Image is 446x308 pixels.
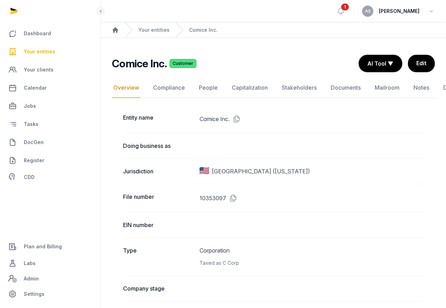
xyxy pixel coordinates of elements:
span: DocGen [24,138,44,147]
span: Tasks [24,120,38,128]
span: Plan and Billing [24,242,62,251]
a: Labs [6,255,95,272]
a: Admin [6,272,95,286]
a: Settings [6,286,95,302]
span: 1 [341,3,349,10]
a: Your entities [138,27,170,33]
h2: Comice Inc. [112,57,167,70]
span: Settings [24,290,44,298]
span: Labs [24,259,36,268]
a: Edit [408,55,435,72]
a: Mailroom [373,78,401,98]
a: Notes [412,78,431,98]
dt: Jurisdiction [123,167,194,175]
a: People [197,78,219,98]
span: Customer [170,59,196,68]
a: Tasks [6,116,95,133]
a: Stakeholders [280,78,318,98]
span: Jobs [24,102,36,110]
a: Register [6,152,95,169]
span: Register [24,156,44,165]
a: Your clients [6,61,95,78]
dt: File number [123,193,194,204]
a: Capitalization [230,78,269,98]
span: Admin [24,275,39,283]
nav: Tabs [112,78,435,98]
span: Calendar [24,84,47,92]
span: [GEOGRAPHIC_DATA] ([US_STATE]) [212,167,310,175]
dd: 10353097 [200,193,424,204]
a: Overview [112,78,141,98]
a: Comice Inc. [189,27,217,33]
span: Dashboard [24,29,51,38]
span: AS [365,9,371,13]
button: AI Tool ▼ [359,55,402,72]
dt: Company stage [123,284,194,293]
dt: Entity name [123,113,194,125]
dt: Doing business as [123,142,194,150]
span: Your entities [24,47,55,56]
span: [PERSON_NAME] [379,7,419,15]
span: Your clients [24,66,53,74]
a: Compliance [152,78,186,98]
a: DocGen [6,134,95,151]
a: Plan and Billing [6,238,95,255]
a: Dashboard [6,25,95,42]
button: AS [362,6,373,17]
a: Documents [329,78,362,98]
a: Jobs [6,98,95,114]
nav: Breadcrumb [101,22,446,38]
div: Taxed as C Corp [200,259,424,267]
dt: Type [123,246,194,267]
a: Your entities [6,43,95,60]
dd: Comice Inc. [200,113,424,125]
dd: Corporation [200,246,424,267]
a: Calendar [6,80,95,96]
span: CDD [24,173,35,181]
dt: EIN number [123,221,194,229]
a: CDD [6,170,95,184]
